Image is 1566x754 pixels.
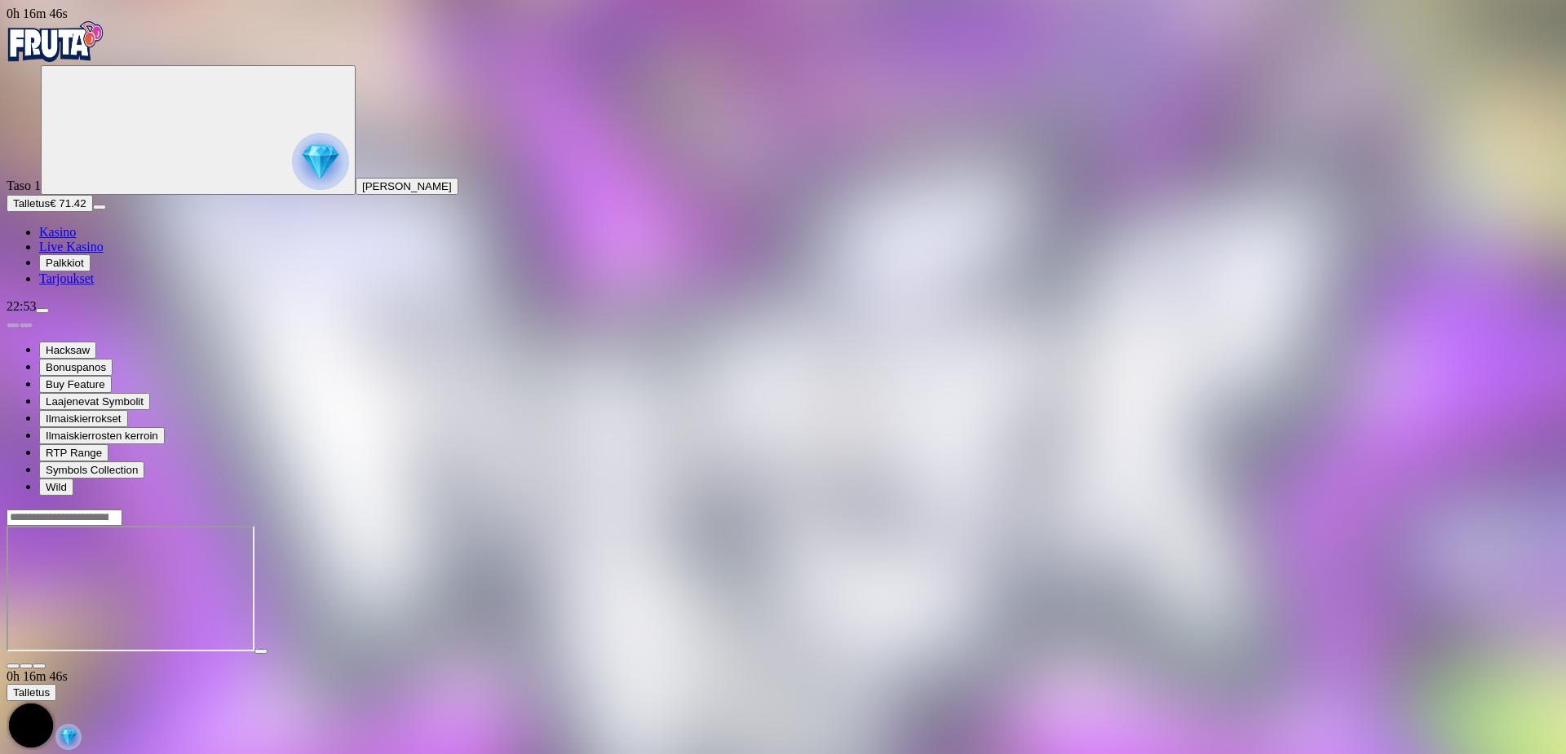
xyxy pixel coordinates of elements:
button: Buy Feature [39,376,112,393]
img: reward progress [292,133,349,190]
span: Wild [46,481,67,493]
button: chevron-down icon [20,664,33,668]
button: Bonuspanos [39,359,113,376]
span: Talletus [13,686,50,699]
button: menu [36,308,49,313]
button: reward progress [41,65,356,195]
button: Laajenevat Symbolit [39,393,150,410]
span: Buy Feature [46,378,105,390]
span: € 71.42 [50,197,86,209]
button: Hacksaw [39,342,96,359]
button: RTP Range [39,444,108,461]
button: menu [93,205,106,209]
span: user session time [7,669,68,683]
span: [PERSON_NAME] [362,180,452,192]
nav: Main menu [7,225,1559,286]
button: play icon [254,649,268,654]
button: Ilmaiskierrokset [39,410,128,427]
span: Symbols Collection [46,464,138,476]
a: Kasino [39,225,76,239]
span: RTP Range [46,447,102,459]
button: prev slide [7,323,20,328]
span: Taso 1 [7,179,41,192]
button: Talletus [7,684,56,701]
span: user session time [7,7,68,20]
a: Tarjoukset [39,271,94,285]
button: Palkkiot [39,254,91,271]
button: next slide [20,323,33,328]
button: close icon [7,664,20,668]
span: Bonuspanos [46,361,106,373]
button: Ilmaiskierrosten kerroin [39,427,165,444]
button: fullscreen icon [33,664,46,668]
span: 22:53 [7,299,36,313]
button: Wild [39,478,73,496]
nav: Primary [7,21,1559,286]
iframe: Fighter Pit [7,526,254,651]
img: Fruta [7,21,104,62]
span: Hacksaw [46,344,90,356]
span: Palkkiot [46,257,84,269]
span: Ilmaiskierrokset [46,412,122,425]
button: Talletusplus icon€ 71.42 [7,195,93,212]
a: Fruta [7,51,104,64]
a: Live Kasino [39,240,104,254]
span: Talletus [13,197,50,209]
span: Ilmaiskierrosten kerroin [46,430,158,442]
button: Symbols Collection [39,461,144,478]
div: Game menu [7,669,1559,753]
span: Laajenevat Symbolit [46,395,144,408]
button: [PERSON_NAME] [356,178,458,195]
input: Search [7,509,122,526]
img: reward-icon [55,724,82,750]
